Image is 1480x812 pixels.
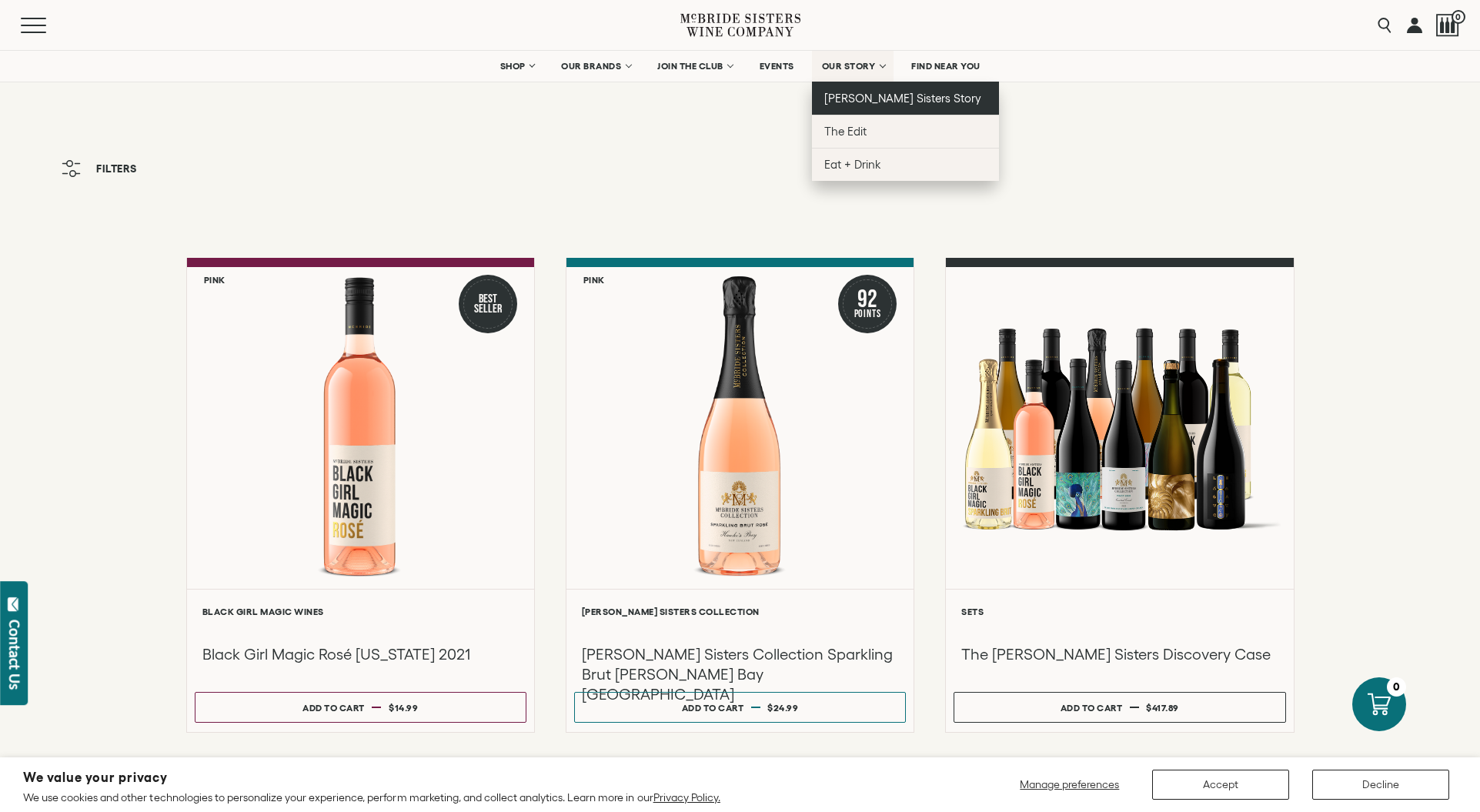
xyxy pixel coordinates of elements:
[812,148,999,181] a: Eat + Drink
[945,258,1294,733] a: McBride Sisters Full Set Sets The [PERSON_NAME] Sisters Discovery Case Add to cart $417.89
[911,61,981,72] span: FIND NEAR YOU
[561,61,621,72] span: OUR BRANDS
[302,697,365,719] div: Add to cart
[96,163,137,174] span: Filters
[812,82,999,115] a: [PERSON_NAME] Sisters Story
[750,51,804,82] a: EVENTS
[389,703,418,713] span: $14.99
[204,275,226,285] h6: Pink
[1152,770,1289,800] button: Accept
[21,18,76,33] button: Mobile Menu Trigger
[195,692,526,723] button: Add to cart $14.99
[1387,677,1406,697] div: 0
[954,692,1285,723] button: Add to cart $417.89
[582,606,898,617] h6: [PERSON_NAME] Sisters Collection
[202,644,519,664] h3: Black Girl Magic Rosé [US_STATE] 2021
[653,791,720,804] a: Privacy Policy.
[1312,770,1449,800] button: Decline
[961,606,1278,617] h6: Sets
[682,697,744,719] div: Add to cart
[901,51,991,82] a: FIND NEAR YOU
[812,51,894,82] a: OUR STORY
[489,51,543,82] a: SHOP
[566,258,914,733] a: Pink 92 Points McBride Sisters Collection Sparkling Brut Rose Hawke's Bay NV [PERSON_NAME] Sister...
[812,115,999,148] a: The Edit
[961,644,1278,664] h3: The [PERSON_NAME] Sisters Discovery Case
[583,275,605,285] h6: Pink
[23,790,720,804] p: We use cookies and other technologies to personalize your experience, perform marketing, and coll...
[202,606,519,617] h6: Black Girl Magic Wines
[1452,10,1465,24] span: 0
[1146,703,1179,713] span: $417.89
[657,61,723,72] span: JOIN THE CLUB
[551,51,640,82] a: OUR BRANDS
[1011,770,1129,800] button: Manage preferences
[23,771,720,784] h2: We value your privacy
[647,51,742,82] a: JOIN THE CLUB
[824,158,881,171] span: Eat + Drink
[574,692,906,723] button: Add to cart $24.99
[1020,778,1119,790] span: Manage preferences
[1061,697,1123,719] div: Add to cart
[54,152,145,185] button: Filters
[499,61,526,72] span: SHOP
[822,61,876,72] span: OUR STORY
[767,703,798,713] span: $24.99
[824,92,982,105] span: [PERSON_NAME] Sisters Story
[7,620,22,690] div: Contact Us
[824,125,867,138] span: The Edit
[582,644,898,704] h3: [PERSON_NAME] Sisters Collection Sparkling Brut [PERSON_NAME] Bay [GEOGRAPHIC_DATA]
[760,61,794,72] span: EVENTS
[186,258,535,733] a: Pink Best Seller Black Girl Magic Rosé California Black Girl Magic Wines Black Girl Magic Rosé [U...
